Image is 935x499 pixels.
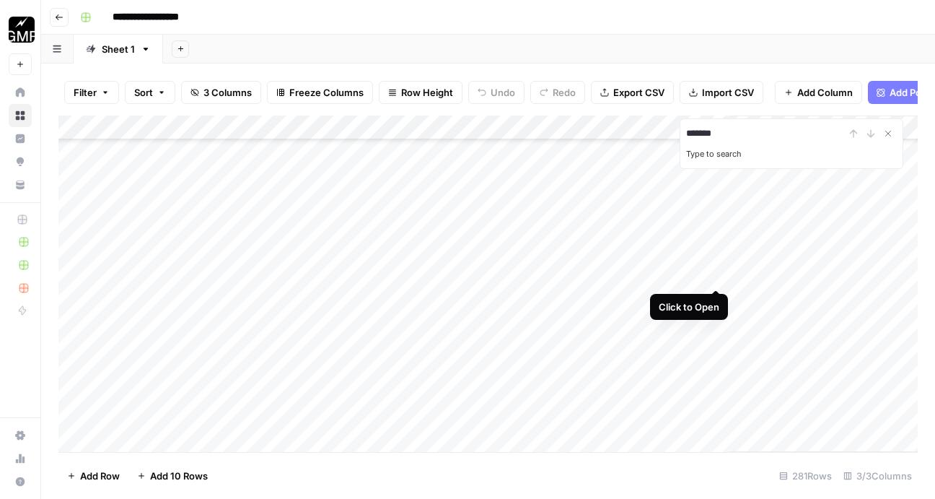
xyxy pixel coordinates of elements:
span: Add Row [80,469,120,483]
span: Add Column [797,85,853,100]
span: Row Height [401,85,453,100]
div: 3/3 Columns [838,464,918,487]
a: Usage [9,447,32,470]
button: Add Row [58,464,128,487]
button: Redo [530,81,585,104]
button: Undo [468,81,524,104]
button: Help + Support [9,470,32,493]
span: Freeze Columns [289,85,364,100]
a: Opportunities [9,150,32,173]
div: 281 Rows [773,464,838,487]
a: Home [9,81,32,104]
a: Your Data [9,173,32,196]
span: Add 10 Rows [150,469,208,483]
button: 3 Columns [181,81,261,104]
span: Filter [74,85,97,100]
button: Add Column [775,81,862,104]
button: Sort [125,81,175,104]
label: Type to search [686,149,742,159]
div: Click to Open [659,300,719,314]
span: Undo [491,85,515,100]
span: Sort [134,85,153,100]
span: Redo [553,85,576,100]
a: Settings [9,424,32,447]
a: Sheet 1 [74,35,163,64]
button: Row Height [379,81,462,104]
button: Export CSV [591,81,674,104]
span: 3 Columns [203,85,252,100]
button: Close Search [879,125,897,142]
img: Growth Marketing Pro Logo [9,17,35,43]
div: Sheet 1 [102,42,135,56]
button: Import CSV [680,81,763,104]
button: Add 10 Rows [128,464,216,487]
span: Export CSV [613,85,664,100]
button: Workspace: Growth Marketing Pro [9,12,32,48]
a: Insights [9,127,32,150]
button: Filter [64,81,119,104]
span: Import CSV [702,85,754,100]
button: Freeze Columns [267,81,373,104]
a: Browse [9,104,32,127]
